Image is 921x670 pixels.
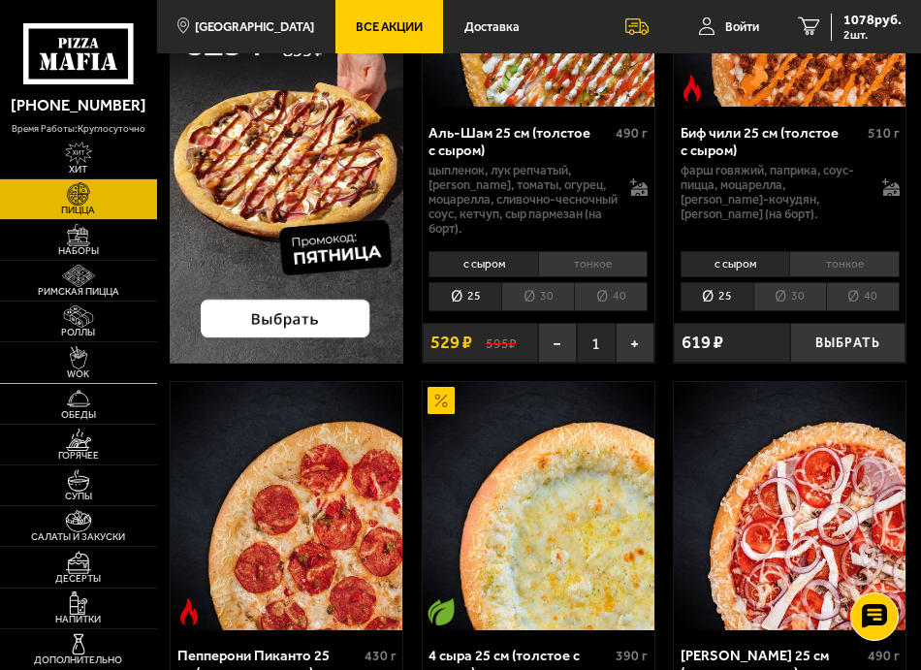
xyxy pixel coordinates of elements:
button: + [616,323,654,363]
li: тонкое [789,251,899,276]
a: АкционныйВегетарианское блюдо4 сыра 25 см (толстое с сыром) [423,382,654,629]
img: 4 сыра 25 см (толстое с сыром) [423,382,654,629]
span: Все Акции [356,20,423,33]
span: 490 г [868,648,900,664]
s: 595 ₽ [486,335,517,350]
span: Войти [725,20,759,33]
p: фарш говяжий, паприка, соус-пицца, моцарелла, [PERSON_NAME]-кочудян, [PERSON_NAME] (на борт). [681,164,873,221]
div: Аль-Шам 25 см (толстое с сыром) [429,125,611,160]
button: Выбрать [790,323,905,363]
span: 430 г [365,648,397,664]
span: 619 ₽ [682,334,723,352]
li: 25 [429,282,501,311]
span: Доставка [464,20,520,33]
li: 25 [681,282,753,311]
li: с сыром [429,251,537,276]
li: 30 [501,282,574,311]
button: − [538,323,577,363]
li: тонкое [538,251,648,276]
li: с сыром [681,251,789,276]
span: 1078 руб. [843,14,902,27]
li: 30 [753,282,826,311]
a: Острое блюдоПепперони Пиканто 25 см (толстое с сыром) [171,382,402,629]
li: 40 [826,282,900,311]
img: Петровская 25 см (толстое с сыром) [674,382,905,629]
img: Пепперони Пиканто 25 см (толстое с сыром) [171,382,402,629]
img: Острое блюдо [679,75,706,102]
span: 1 [577,323,616,363]
li: 40 [574,282,648,311]
span: [GEOGRAPHIC_DATA] [195,20,314,33]
p: цыпленок, лук репчатый, [PERSON_NAME], томаты, огурец, моцарелла, сливочно-чесночный соус, кетчуп... [429,164,620,236]
span: 390 г [616,648,648,664]
img: Вегетарианское блюдо [428,598,455,625]
img: Острое блюдо [175,598,203,625]
img: Акционный [428,387,455,414]
span: 490 г [616,125,648,142]
span: 2 шт. [843,29,902,41]
span: 529 ₽ [430,334,472,352]
div: Биф чили 25 см (толстое с сыром) [681,125,863,160]
span: 510 г [868,125,900,142]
